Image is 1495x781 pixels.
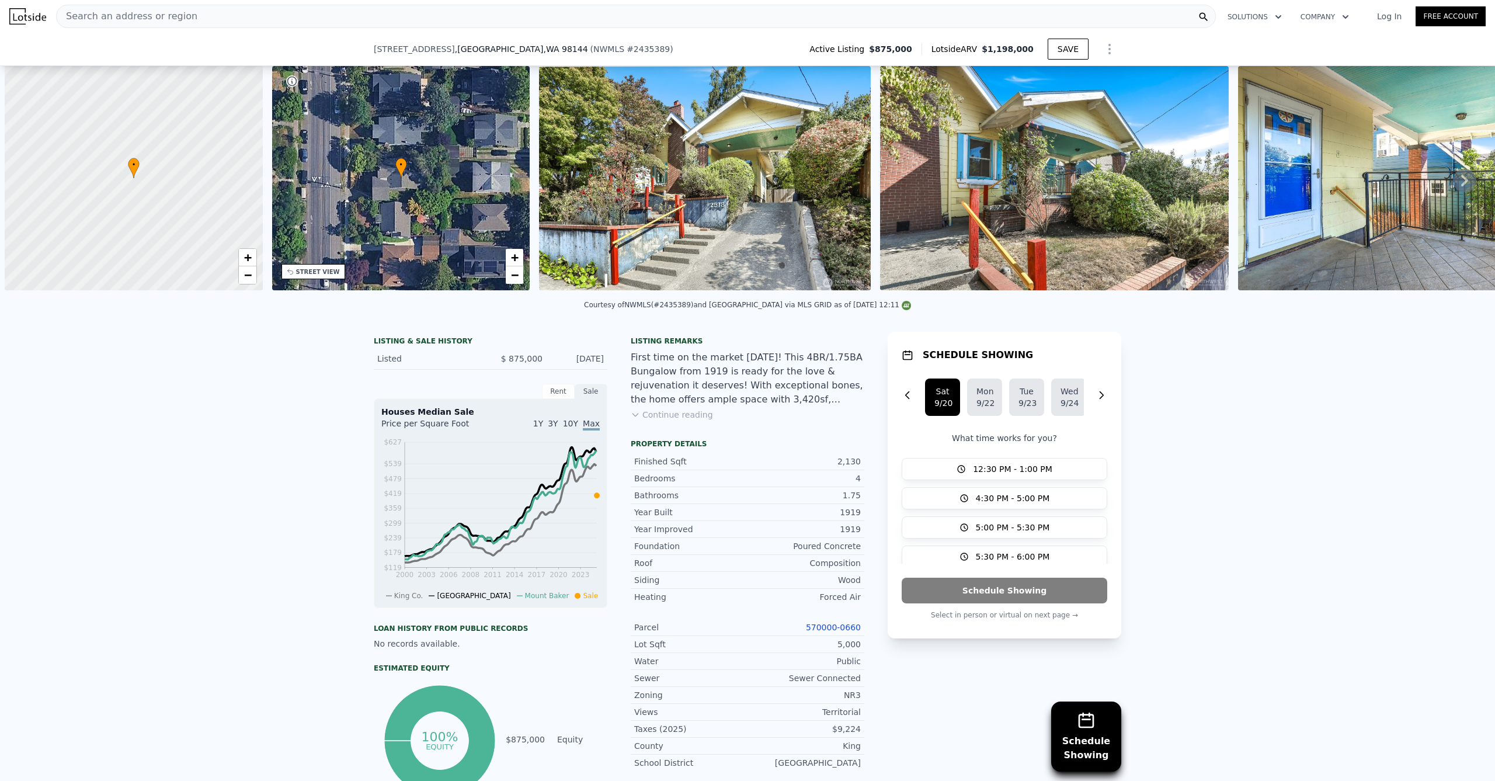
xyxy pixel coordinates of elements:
[437,592,510,600] span: [GEOGRAPHIC_DATA]
[902,546,1107,568] button: 5:30 PM - 6:00 PM
[1048,39,1089,60] button: SAVE
[244,268,251,282] span: −
[934,397,951,409] div: 9/20
[634,740,747,752] div: County
[484,571,502,579] tspan: 2011
[902,578,1107,603] button: Schedule Showing
[384,438,402,446] tspan: $627
[374,336,607,348] div: LISTING & SALE HISTORY
[1416,6,1486,26] a: Free Account
[631,336,864,346] div: Listing remarks
[548,419,558,428] span: 3Y
[747,638,861,650] div: 5,000
[634,490,747,501] div: Bathrooms
[902,608,1107,622] p: Select in person or virtual on next page →
[747,672,861,684] div: Sewer Connected
[1018,386,1035,397] div: Tue
[747,456,861,467] div: 2,130
[631,439,864,449] div: Property details
[809,43,869,55] span: Active Listing
[880,66,1229,290] img: Sale: 169734533 Parcel: 97851372
[575,384,607,399] div: Sale
[296,268,340,276] div: STREET VIEW
[384,549,402,557] tspan: $179
[634,557,747,569] div: Roof
[923,348,1033,362] h1: SCHEDULE SHOWING
[806,623,861,632] a: 570000-0660
[931,43,982,55] span: Lotside ARV
[384,460,402,468] tspan: $539
[967,379,1002,416] button: Mon9/22
[572,571,590,579] tspan: 2023
[634,456,747,467] div: Finished Sqft
[902,487,1107,509] button: 4:30 PM - 5:00 PM
[631,409,713,421] button: Continue reading
[374,624,607,633] div: Loan history from public records
[747,689,861,701] div: NR3
[747,490,861,501] div: 1.75
[506,571,524,579] tspan: 2014
[381,418,491,436] div: Price per Square Foot
[583,419,600,431] span: Max
[57,9,197,23] span: Search an address or region
[747,540,861,552] div: Poured Concrete
[747,740,861,752] div: King
[634,672,747,684] div: Sewer
[377,353,481,365] div: Listed
[627,44,670,54] span: # 2435389
[590,43,673,55] div: ( )
[634,591,747,603] div: Heating
[505,733,545,746] td: $875,000
[634,622,747,633] div: Parcel
[1218,6,1291,27] button: Solutions
[9,8,46,25] img: Lotside
[462,571,480,579] tspan: 2008
[634,689,747,701] div: Zoning
[1061,397,1077,409] div: 9/24
[634,655,747,667] div: Water
[396,571,414,579] tspan: 2000
[374,43,455,55] span: [STREET_ADDRESS]
[1363,11,1416,22] a: Log In
[634,574,747,586] div: Siding
[506,266,523,284] a: Zoom out
[374,664,607,673] div: Estimated Equity
[634,723,747,735] div: Taxes (2025)
[925,379,960,416] button: Sat9/20
[542,384,575,399] div: Rent
[394,592,423,600] span: King Co.
[395,158,407,178] div: •
[976,522,1050,533] span: 5:00 PM - 5:30 PM
[902,458,1107,480] button: 12:30 PM - 1:00 PM
[747,723,861,735] div: $9,224
[384,519,402,527] tspan: $299
[384,490,402,498] tspan: $419
[634,473,747,484] div: Bedrooms
[634,638,747,650] div: Lot Sqft
[976,492,1050,504] span: 4:30 PM - 5:00 PM
[747,591,861,603] div: Forced Air
[539,66,871,290] img: Sale: 169734533 Parcel: 97851372
[902,516,1107,539] button: 5:00 PM - 5:30 PM
[869,43,912,55] span: $875,000
[555,733,607,746] td: Equity
[583,592,598,600] span: Sale
[976,386,993,397] div: Mon
[747,655,861,667] div: Public
[747,706,861,718] div: Territorial
[455,43,588,55] span: , [GEOGRAPHIC_DATA]
[934,386,951,397] div: Sat
[543,44,587,54] span: , WA 98144
[418,571,436,579] tspan: 2003
[381,406,600,418] div: Houses Median Sale
[634,506,747,518] div: Year Built
[976,397,993,409] div: 9/22
[384,534,402,542] tspan: $239
[533,419,543,428] span: 1Y
[631,350,864,407] div: First time on the market [DATE]! This 4BR/1.75BA Bungalow from 1919 is ready for the love & rejuv...
[1009,379,1044,416] button: Tue9/23
[634,540,747,552] div: Foundation
[634,706,747,718] div: Views
[384,564,402,572] tspan: $119
[593,44,624,54] span: NWMLS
